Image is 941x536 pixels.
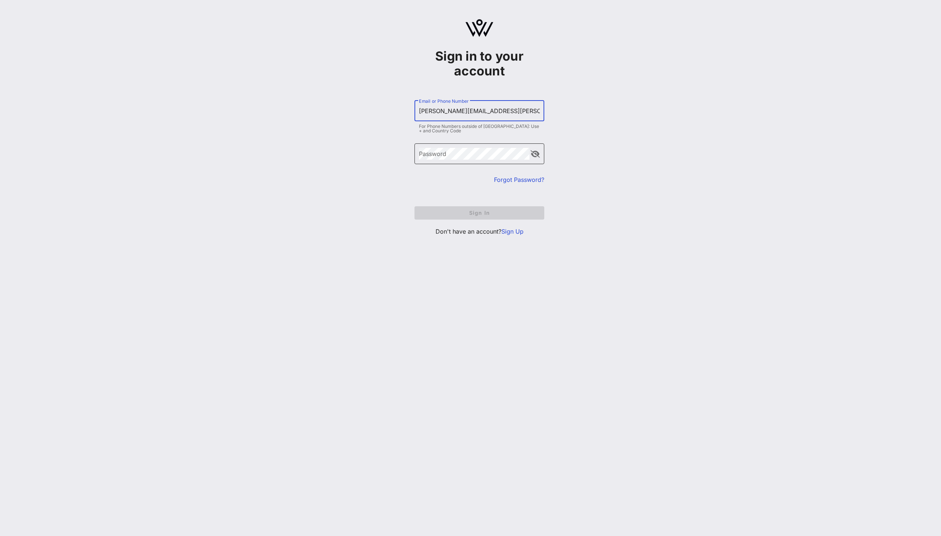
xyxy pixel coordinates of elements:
[414,49,544,78] h1: Sign in to your account
[494,176,544,183] a: Forgot Password?
[419,105,539,117] input: Email or Phone Number
[419,98,468,104] label: Email or Phone Number
[414,227,544,236] p: Don't have an account?
[531,150,540,158] button: append icon
[419,124,539,133] div: For Phone Numbers outside of [GEOGRAPHIC_DATA]: Use + and Country Code
[501,228,524,235] a: Sign Up
[466,19,493,37] img: logo.svg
